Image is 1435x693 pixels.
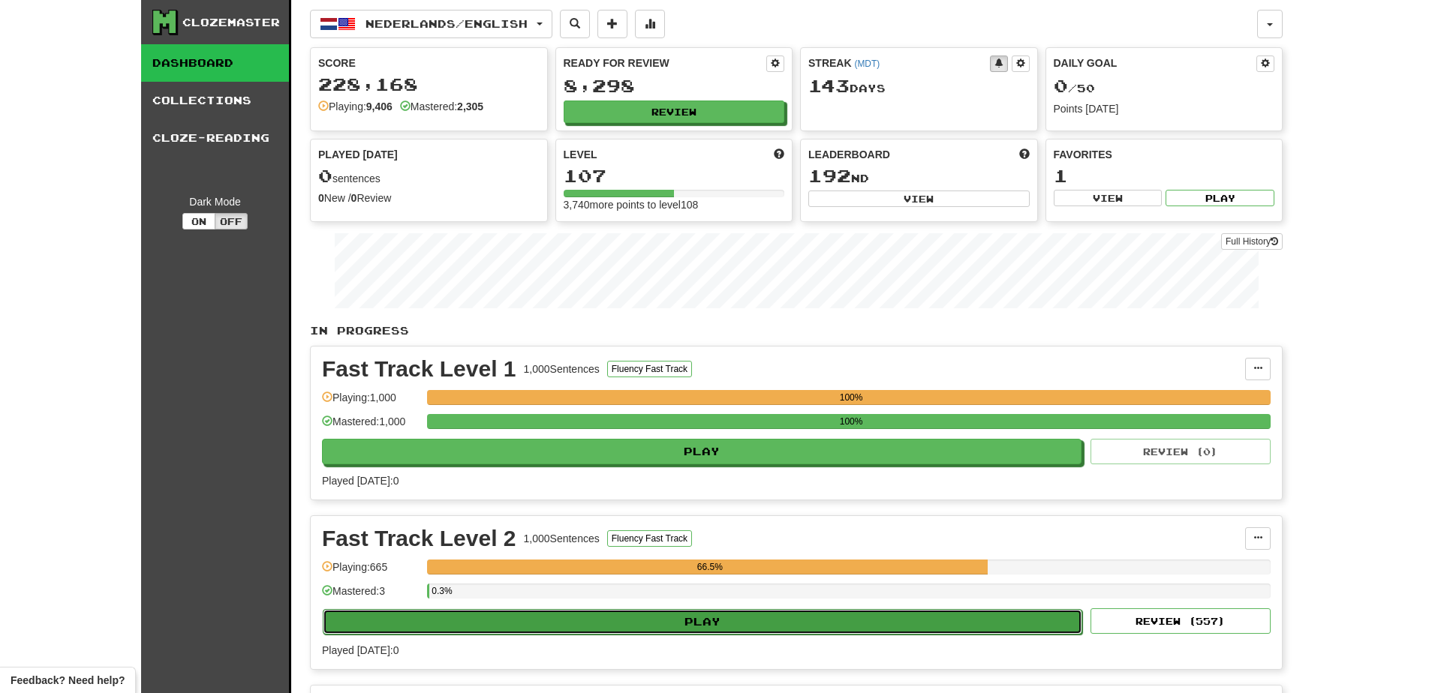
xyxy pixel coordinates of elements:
[1166,190,1274,206] button: Play
[524,361,600,376] div: 1,000 Sentences
[564,100,785,123] button: Review
[318,75,540,94] div: 228,168
[564,76,785,95] div: 8,298
[366,100,393,112] strong: 9,406
[635,10,665,38] button: More stats
[141,119,289,157] a: Cloze-Reading
[1054,55,1257,72] div: Daily Goal
[808,55,990,70] div: Streak
[808,166,1030,186] div: nd
[322,390,420,415] div: Playing: 1,000
[560,10,590,38] button: Search sentences
[351,192,357,204] strong: 0
[808,76,1030,96] div: Day s
[808,75,850,96] span: 143
[1221,233,1283,250] a: Full History
[1054,147,1275,162] div: Favorites
[774,147,784,162] span: Score more points to level up
[182,213,215,229] button: On
[322,527,516,550] div: Fast Track Level 2
[1054,82,1095,94] span: / 50
[808,165,851,186] span: 192
[564,166,785,185] div: 107
[318,192,324,204] strong: 0
[1054,101,1275,116] div: Points [DATE]
[322,475,399,487] span: Played [DATE]: 0
[323,609,1082,634] button: Play
[808,190,1030,207] button: View
[1054,166,1275,185] div: 1
[322,414,420,439] div: Mastered: 1,000
[11,673,125,688] span: Open feedback widget
[318,55,540,70] div: Score
[322,644,399,656] span: Played [DATE]: 0
[322,583,420,608] div: Mastered: 3
[215,213,248,229] button: Off
[432,414,1271,429] div: 100%
[141,44,289,82] a: Dashboard
[318,147,398,162] span: Played [DATE]
[607,530,692,547] button: Fluency Fast Track
[310,323,1283,338] p: In Progress
[457,100,483,112] strong: 2,305
[564,55,767,70] div: Ready for Review
[322,358,516,380] div: Fast Track Level 1
[318,165,332,186] span: 0
[318,99,393,114] div: Playing:
[1054,190,1163,206] button: View
[322,439,1082,464] button: Play
[1054,75,1068,96] span: 0
[432,559,988,574] div: 66.5%
[607,361,692,377] button: Fluency Fast Track
[152,194,278,209] div: Dark Mode
[597,10,627,38] button: Add sentence to collection
[564,197,785,212] div: 3,740 more points to level 108
[524,531,600,546] div: 1,000 Sentences
[141,82,289,119] a: Collections
[310,10,552,38] button: Nederlands/English
[1091,608,1271,634] button: Review (557)
[318,190,540,205] div: New / Review
[1091,439,1271,464] button: Review (0)
[564,147,597,162] span: Level
[400,99,483,114] div: Mastered:
[432,390,1271,405] div: 100%
[366,17,528,30] span: Nederlands / English
[318,166,540,186] div: sentences
[854,58,880,69] a: (MDT)
[808,147,890,162] span: Leaderboard
[322,559,420,584] div: Playing: 665
[1019,147,1030,162] span: This week in points, UTC
[182,15,280,30] div: Clozemaster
